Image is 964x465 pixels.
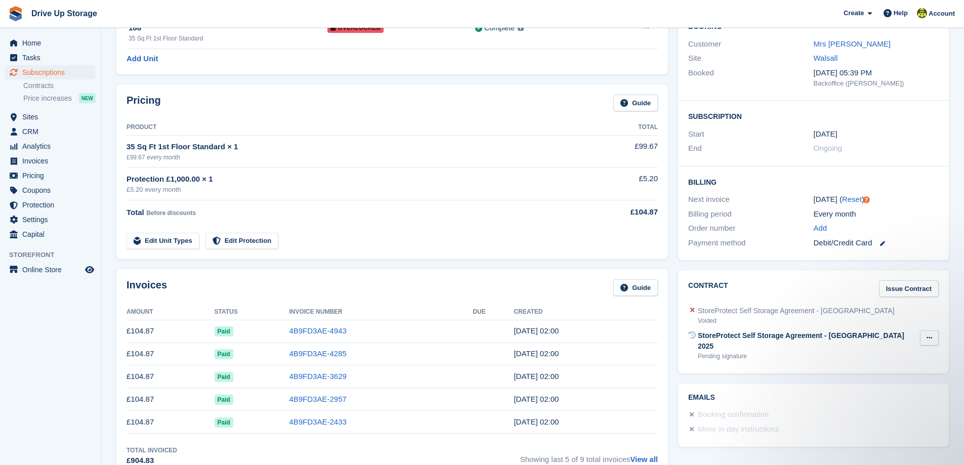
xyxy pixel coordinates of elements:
[27,5,101,22] a: Drive Up Storage
[127,185,576,195] div: £5.20 every month
[518,25,524,31] img: icon-info-grey-7440780725fd019a000dd9b08b2336e03edf1995a4989e88bcd33f0948082b44.svg
[127,208,144,217] span: Total
[630,455,658,463] a: View all
[688,38,813,50] div: Customer
[22,139,83,153] span: Analytics
[215,372,233,382] span: Paid
[576,119,658,136] th: Total
[215,395,233,405] span: Paid
[894,8,908,18] span: Help
[814,237,939,249] div: Debit/Credit Card
[23,94,72,103] span: Price increases
[5,263,96,277] a: menu
[688,111,939,121] h2: Subscription
[327,23,384,33] span: Overlocked
[514,395,559,403] time: 2025-06-30 01:00:09 UTC
[514,326,559,335] time: 2025-09-30 01:00:51 UTC
[127,233,199,249] a: Edit Unit Types
[129,22,327,34] div: 188
[5,124,96,139] a: menu
[22,168,83,183] span: Pricing
[22,183,83,197] span: Coupons
[514,349,559,358] time: 2025-08-31 01:00:44 UTC
[289,326,346,335] a: 4B9FD3AE-4943
[215,304,289,320] th: Status
[23,93,96,104] a: Price increases NEW
[879,280,939,297] a: Issue Contract
[688,208,813,220] div: Billing period
[127,153,576,162] div: £99.67 every month
[127,411,215,434] td: £104.87
[9,250,101,260] span: Storefront
[814,54,838,62] a: Walsall
[688,67,813,89] div: Booked
[127,95,161,111] h2: Pricing
[929,9,955,19] span: Account
[215,326,233,336] span: Paid
[698,409,769,421] div: Booking confirmation
[5,36,96,50] a: menu
[576,167,658,200] td: £5.20
[698,424,779,436] div: Move in day instructions
[127,53,158,65] a: Add Unit
[22,36,83,50] span: Home
[5,227,96,241] a: menu
[127,446,177,455] div: Total Invoiced
[514,304,658,320] th: Created
[5,183,96,197] a: menu
[8,6,23,21] img: stora-icon-8386f47178a22dfd0bd8f6a31ec36ba5ce8667c1dd55bd0f319d3a0aa187defe.svg
[215,349,233,359] span: Paid
[127,119,576,136] th: Product
[5,198,96,212] a: menu
[127,279,167,296] h2: Invoices
[688,237,813,249] div: Payment method
[22,198,83,212] span: Protection
[688,129,813,140] div: Start
[688,394,939,402] h2: Emails
[5,168,96,183] a: menu
[688,143,813,154] div: End
[215,417,233,428] span: Paid
[698,306,895,316] div: StoreProtect Self Storage Agreement - [GEOGRAPHIC_DATA]
[146,209,196,217] span: Before discounts
[22,65,83,79] span: Subscriptions
[688,53,813,64] div: Site
[814,208,939,220] div: Every month
[5,213,96,227] a: menu
[205,233,278,249] a: Edit Protection
[289,417,346,426] a: 4B9FD3AE-2433
[22,51,83,65] span: Tasks
[289,372,346,381] a: 4B9FD3AE-3629
[814,67,939,79] div: [DATE] 05:39 PM
[698,316,895,325] div: Voided
[698,352,920,361] div: Pending signature
[698,330,920,352] div: StoreProtect Self Storage Agreement - [GEOGRAPHIC_DATA] 2025
[814,39,891,48] a: Mrs [PERSON_NAME]
[844,8,864,18] span: Create
[613,279,658,296] a: Guide
[127,320,215,343] td: £104.87
[484,23,515,33] div: Complete
[83,264,96,276] a: Preview store
[688,194,813,205] div: Next invoice
[5,110,96,124] a: menu
[814,144,843,152] span: Ongoing
[22,227,83,241] span: Capital
[79,93,96,103] div: NEW
[289,395,346,403] a: 4B9FD3AE-2957
[22,110,83,124] span: Sites
[576,135,658,167] td: £99.67
[514,417,559,426] time: 2025-05-31 01:00:53 UTC
[289,304,473,320] th: Invoice Number
[129,34,327,43] div: 35 Sq Ft 1st Floor Standard
[473,304,514,320] th: Due
[23,81,96,91] a: Contracts
[613,95,658,111] a: Guide
[22,263,83,277] span: Online Store
[688,280,728,297] h2: Contract
[862,195,871,204] div: Tooltip anchor
[917,8,927,18] img: Lindsay Dawes
[127,343,215,365] td: £104.87
[842,195,862,203] a: Reset
[127,365,215,388] td: £104.87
